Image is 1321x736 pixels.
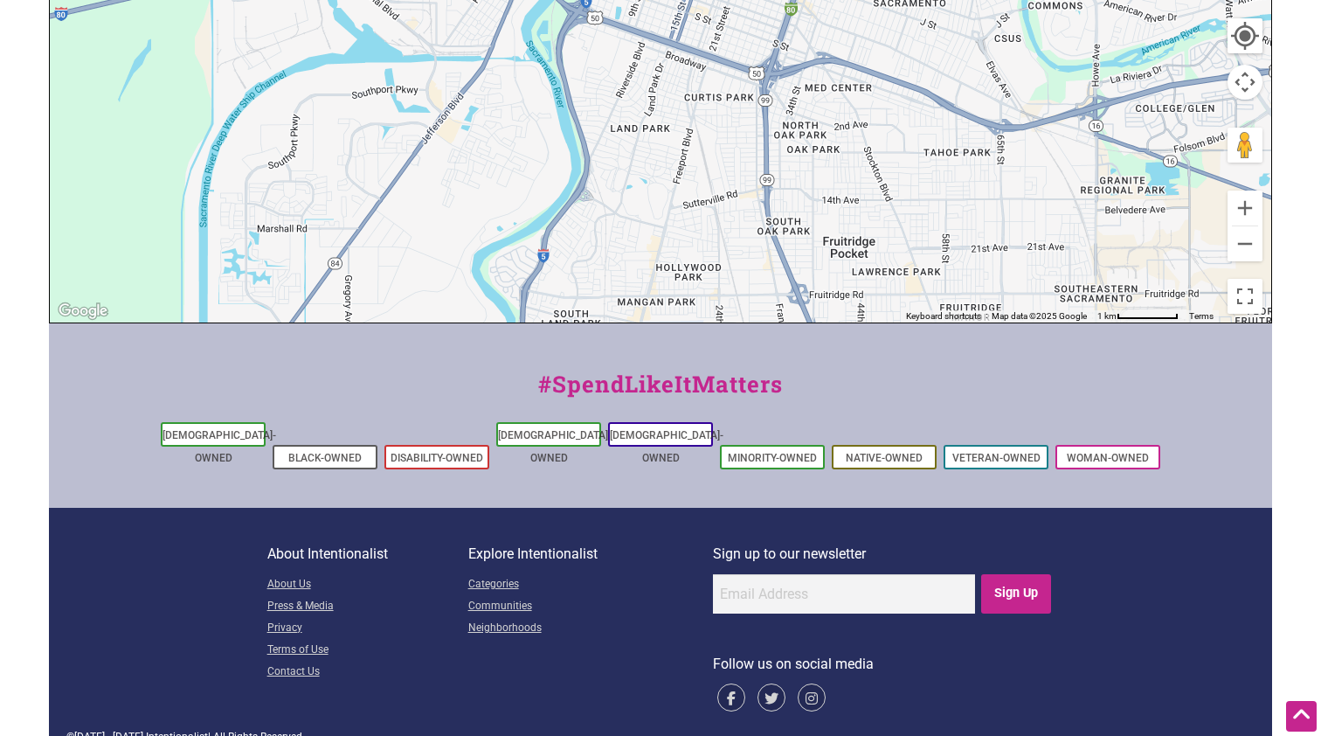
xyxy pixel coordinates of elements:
a: [DEMOGRAPHIC_DATA]-Owned [498,429,612,464]
a: Native-Owned [846,452,923,464]
a: Minority-Owned [728,452,817,464]
p: About Intentionalist [267,543,468,566]
button: Map Scale: 1 km per 67 pixels [1092,310,1184,323]
a: Open this area in Google Maps (opens a new window) [54,300,112,323]
button: Toggle fullscreen view [1226,277,1264,316]
a: Terms of Use [267,640,468,662]
a: Press & Media [267,596,468,618]
p: Sign up to our newsletter [713,543,1055,566]
a: Contact Us [267,662,468,684]
a: [DEMOGRAPHIC_DATA]-Owned [610,429,723,464]
p: Explore Intentionalist [468,543,713,566]
button: Zoom out [1228,226,1262,261]
img: Google [54,300,112,323]
a: Woman-Owned [1067,452,1149,464]
a: Communities [468,596,713,618]
input: Sign Up [981,574,1052,614]
div: #SpendLikeItMatters [49,367,1272,419]
button: Your Location [1228,18,1262,53]
div: Scroll Back to Top [1286,701,1317,732]
button: Keyboard shortcuts [906,310,981,323]
span: Map data ©2025 Google [992,311,1087,321]
a: Privacy [267,618,468,640]
p: Follow us on social media [713,653,1055,676]
button: Drag Pegman onto the map to open Street View [1228,128,1262,163]
a: Terms (opens in new tab) [1189,311,1214,321]
a: [DEMOGRAPHIC_DATA]-Owned [163,429,276,464]
input: Email Address [713,574,975,614]
a: Neighborhoods [468,618,713,640]
button: Map camera controls [1228,65,1262,100]
a: Disability-Owned [391,452,483,464]
span: 1 km [1097,311,1117,321]
a: Veteran-Owned [952,452,1041,464]
a: About Us [267,574,468,596]
button: Zoom in [1228,191,1262,226]
a: Black-Owned [288,452,362,464]
a: Categories [468,574,713,596]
